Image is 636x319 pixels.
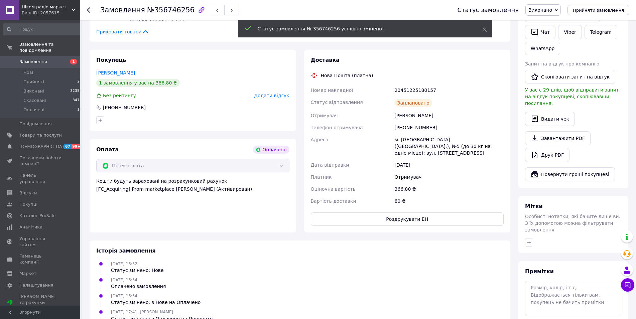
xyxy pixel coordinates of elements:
div: 366.80 ₴ [393,183,505,195]
span: Маркет [19,271,36,277]
a: Viber [558,25,582,39]
span: Оплата [96,146,119,153]
div: Отримувач [393,171,505,183]
span: [PERSON_NAME] та рахунки [19,294,62,312]
button: Скопіювати запит на відгук [525,70,615,84]
span: Дата відправки [311,162,349,168]
span: [DATE] 17:41, [PERSON_NAME] [111,310,173,314]
div: [PHONE_NUMBER] [102,104,146,111]
input: Пошук [3,23,83,35]
div: [PHONE_NUMBER] [393,122,505,134]
span: 1 [80,69,82,75]
span: 21 [77,79,82,85]
button: Роздрукувати ЕН [311,212,504,226]
span: Повідомлення [19,121,52,127]
span: Приховати товари [96,28,149,35]
span: Номер накладної [311,88,353,93]
span: Налаштування [19,282,53,288]
div: Ваш ID: 2057615 [22,10,80,16]
span: 1 [70,59,77,64]
div: Оплачено замовлення [111,283,166,290]
button: Чат [525,25,555,39]
span: Гаманець компанії [19,253,62,265]
span: Нові [23,69,33,75]
span: Замовлення [100,6,145,14]
span: Відгуки [19,190,37,196]
span: Адреса [311,137,329,142]
div: м. [GEOGRAPHIC_DATA] ([GEOGRAPHIC_DATA].), №5 (до 30 кг на одне місце): вул. [STREET_ADDRESS] [393,134,505,159]
span: Додати відгук [254,93,289,98]
span: [DATE] 16:52 [111,262,137,266]
span: Скасовані [23,98,46,104]
span: У вас є 29 днів, щоб відправити запит на відгук покупцеві, скопіювавши посилання. [525,87,619,106]
span: Замовлення та повідомлення [19,41,80,53]
a: Завантажити PDF [525,131,591,145]
span: Покупці [19,201,37,207]
span: Показники роботи компанії [19,155,62,167]
div: 20451225180157 [393,84,505,96]
span: Статус відправлення [311,100,363,105]
a: Telegram [585,25,617,39]
span: Без рейтингу [103,93,136,98]
span: Прийняти замовлення [573,8,624,13]
span: Прийняті [23,79,44,85]
div: 1 замовлення у вас на 366,80 ₴ [96,79,180,87]
span: Запит на відгук про компанію [525,61,599,66]
span: Замовлення [19,59,47,65]
div: Статус змінено: з Нове на Оплачено [111,299,201,306]
span: 99+ [71,144,82,149]
span: 67 [63,144,71,149]
div: Нова Пошта (платна) [319,72,375,79]
span: 32356 [70,88,82,94]
span: Історія замовлення [96,248,156,254]
span: Особисті нотатки, які бачите лише ви. З їх допомогою можна фільтрувати замовлення [525,214,620,232]
div: Повернутися назад [87,7,92,13]
a: Друк PDF [525,148,569,162]
span: Виконано [528,7,552,13]
button: Прийняти замовлення [567,5,629,15]
span: Ніком радіо маркет [22,4,72,10]
span: Телефон отримувача [311,125,363,130]
span: 10 [77,107,82,113]
span: Отримувач [311,113,338,118]
button: Видати чек [525,112,575,126]
span: Оціночна вартість [311,186,356,192]
div: Кошти будуть зараховані на розрахунковий рахунок [96,178,289,192]
div: Статус замовлення № 356746256 успішно змінено! [258,25,466,32]
span: Платник [311,174,332,180]
span: Панель управління [19,172,62,184]
a: WhatsApp [525,42,560,55]
div: Оплачено [253,146,289,154]
span: Аналітика [19,224,42,230]
a: [PERSON_NAME] [96,70,135,75]
span: Мітки [525,203,543,209]
span: [DATE] 16:54 [111,278,137,282]
div: Статус замовлення [457,7,519,13]
span: Товари та послуги [19,132,62,138]
span: Оплачені [23,107,44,113]
span: [DEMOGRAPHIC_DATA] [19,144,69,150]
span: Виконані [23,88,44,94]
span: №356746256 [147,6,195,14]
span: Вартість доставки [311,198,356,204]
span: Примітки [525,268,554,275]
div: Заплановано [394,99,432,107]
div: [FC_Acquiring] Prom marketplace [PERSON_NAME] (Активирован) [96,186,289,192]
span: 3477 [73,98,82,104]
button: Чат з покупцем [621,278,634,292]
span: [DATE] 16:54 [111,294,137,298]
span: Покупець [96,57,126,63]
div: [DATE] [393,159,505,171]
span: Каталог ProSale [19,213,55,219]
div: [PERSON_NAME] [393,110,505,122]
div: 80 ₴ [393,195,505,207]
span: Доставка [311,57,340,63]
span: Управління сайтом [19,236,62,248]
button: Повернути гроші покупцеві [525,167,615,181]
div: Статус змінено: Нове [111,267,164,274]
